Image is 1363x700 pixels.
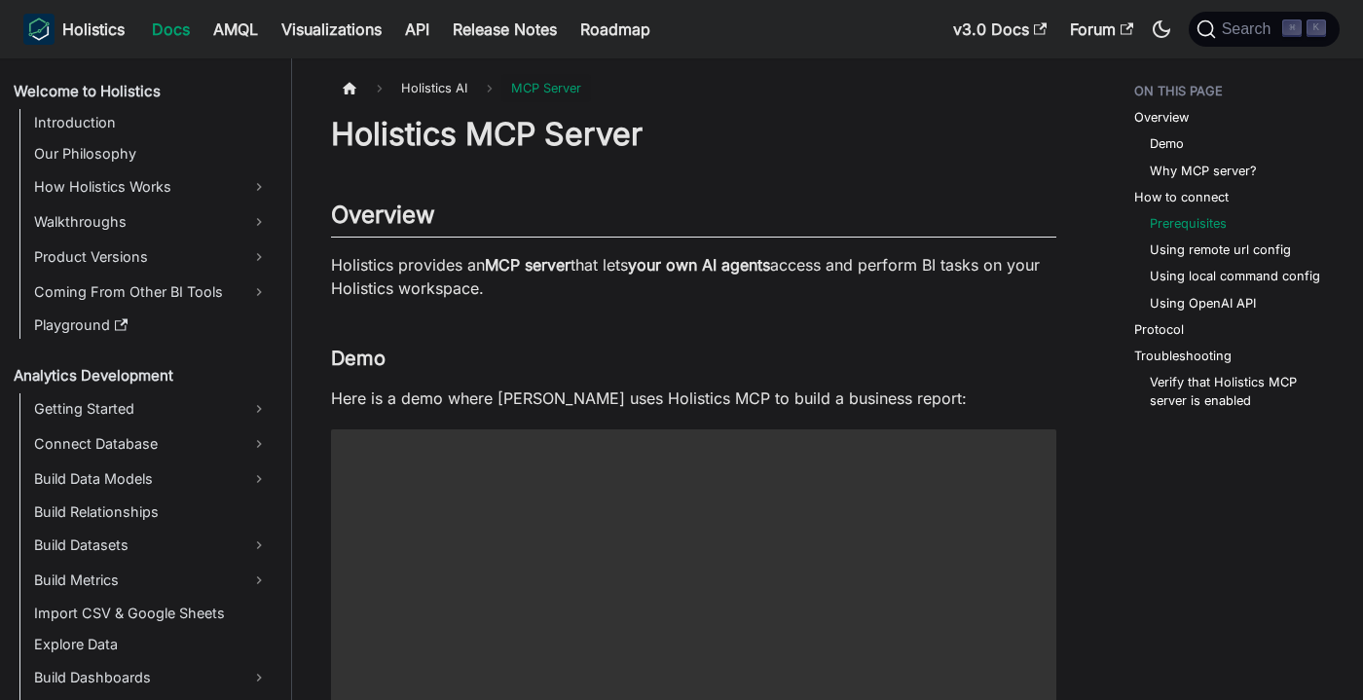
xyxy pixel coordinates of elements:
[941,14,1058,45] a: v3.0 Docs
[628,255,770,275] strong: your own AI agents
[202,14,270,45] a: AMQL
[1150,214,1227,233] a: Prerequisites
[28,241,275,273] a: Product Versions
[28,393,275,424] a: Getting Started
[8,78,275,105] a: Welcome to Holistics
[1058,14,1145,45] a: Forum
[1146,14,1177,45] button: Switch between dark and light mode (currently dark mode)
[1216,20,1283,38] span: Search
[569,14,662,45] a: Roadmap
[1307,19,1326,37] kbd: K
[1134,188,1229,206] a: How to connect
[1150,373,1324,410] a: Verify that Holistics MCP server is enabled
[1189,12,1340,47] button: Search (Command+K)
[331,74,1056,102] nav: Breadcrumbs
[28,600,275,627] a: Import CSV & Google Sheets
[28,276,275,308] a: Coming From Other BI Tools
[391,74,477,102] span: Holistics AI
[140,14,202,45] a: Docs
[28,530,275,561] a: Build Datasets
[1134,347,1232,365] a: Troubleshooting
[28,498,275,526] a: Build Relationships
[28,631,275,658] a: Explore Data
[1282,19,1302,37] kbd: ⌘
[393,14,441,45] a: API
[1150,240,1291,259] a: Using remote url config
[331,115,1056,154] h1: Holistics MCP Server
[485,255,571,275] strong: MCP server
[331,347,1056,371] h3: Demo
[28,206,275,238] a: Walkthroughs
[1134,108,1189,127] a: Overview
[441,14,569,45] a: Release Notes
[1150,294,1256,313] a: Using OpenAI API
[28,312,275,339] a: Playground
[331,201,1056,238] h2: Overview
[8,362,275,389] a: Analytics Development
[62,18,125,41] b: Holistics
[501,74,591,102] span: MCP Server
[331,74,368,102] a: Home page
[28,428,275,460] a: Connect Database
[331,387,1056,410] p: Here is a demo where [PERSON_NAME] uses Holistics MCP to build a business report:
[23,14,125,45] a: HolisticsHolistics
[28,109,275,136] a: Introduction
[1150,134,1184,153] a: Demo
[28,662,275,693] a: Build Dashboards
[1150,267,1320,285] a: Using local command config
[331,253,1056,300] p: Holistics provides an that lets access and perform BI tasks on your Holistics workspace.
[1150,162,1257,180] a: Why MCP server?
[28,565,275,596] a: Build Metrics
[270,14,393,45] a: Visualizations
[28,140,275,167] a: Our Philosophy
[28,463,275,495] a: Build Data Models
[28,171,275,203] a: How Holistics Works
[1134,320,1184,339] a: Protocol
[23,14,55,45] img: Holistics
